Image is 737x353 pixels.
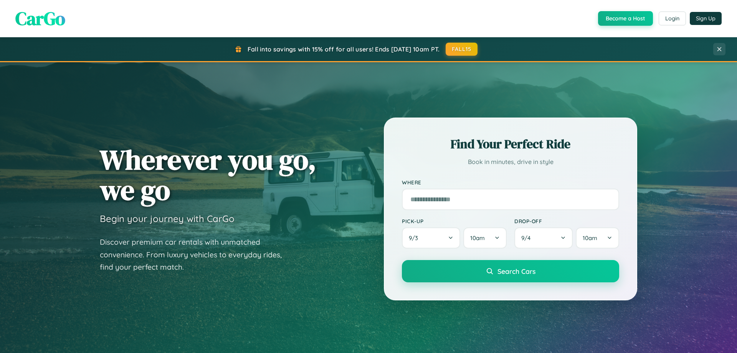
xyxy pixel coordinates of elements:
[521,234,534,242] span: 9 / 4
[470,234,485,242] span: 10am
[100,213,235,224] h3: Begin your journey with CarGo
[15,6,65,31] span: CarGo
[402,179,619,186] label: Where
[402,136,619,152] h2: Find Your Perfect Ride
[409,234,422,242] span: 9 / 3
[583,234,597,242] span: 10am
[446,43,478,56] button: FALL15
[514,227,573,249] button: 9/4
[514,218,619,224] label: Drop-off
[497,267,535,275] span: Search Cars
[100,144,316,205] h1: Wherever you go, we go
[248,45,440,53] span: Fall into savings with 15% off for all users! Ends [DATE] 10am PT.
[402,227,460,249] button: 9/3
[463,227,507,249] button: 10am
[690,12,722,25] button: Sign Up
[402,156,619,167] p: Book in minutes, drive in style
[402,218,507,224] label: Pick-up
[402,260,619,282] button: Search Cars
[659,12,686,25] button: Login
[576,227,619,249] button: 10am
[598,11,653,26] button: Become a Host
[100,236,292,273] p: Discover premium car rentals with unmatched convenience. From luxury vehicles to everyday rides, ...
